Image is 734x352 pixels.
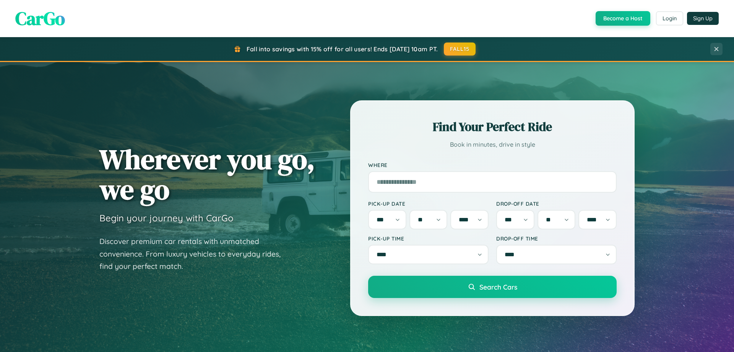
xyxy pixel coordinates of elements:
button: Sign Up [687,12,719,25]
button: Become a Host [596,11,650,26]
span: Fall into savings with 15% off for all users! Ends [DATE] 10am PT. [247,45,438,53]
p: Book in minutes, drive in style [368,139,617,150]
button: Search Cars [368,276,617,298]
label: Pick-up Date [368,200,489,207]
p: Discover premium car rentals with unmatched convenience. From luxury vehicles to everyday rides, ... [99,235,291,273]
label: Pick-up Time [368,235,489,242]
span: Search Cars [479,283,517,291]
h3: Begin your journey with CarGo [99,212,234,224]
button: Login [656,11,683,25]
label: Drop-off Date [496,200,617,207]
button: FALL15 [444,43,476,56]
label: Drop-off Time [496,235,617,242]
h2: Find Your Perfect Ride [368,118,617,135]
span: CarGo [15,6,65,31]
h1: Wherever you go, we go [99,144,315,205]
label: Where [368,162,617,168]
